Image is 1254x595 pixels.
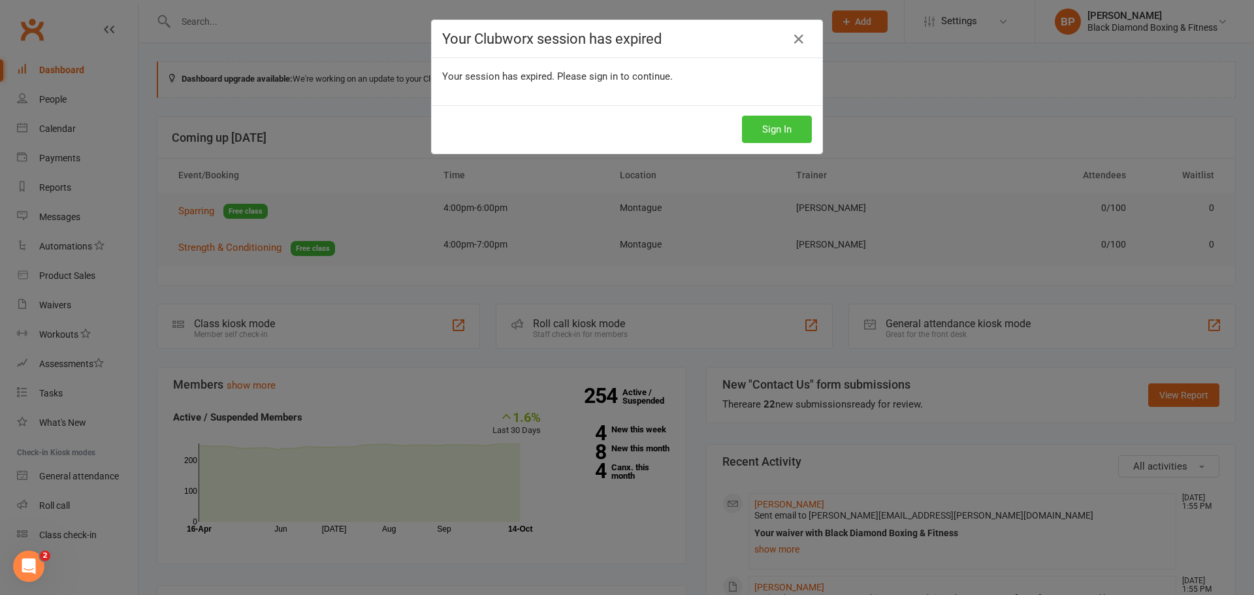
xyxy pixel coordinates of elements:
[788,29,809,50] a: Close
[442,31,812,47] h4: Your Clubworx session has expired
[40,551,50,561] span: 2
[442,71,673,82] span: Your session has expired. Please sign in to continue.
[742,116,812,143] button: Sign In
[13,551,44,582] iframe: Intercom live chat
